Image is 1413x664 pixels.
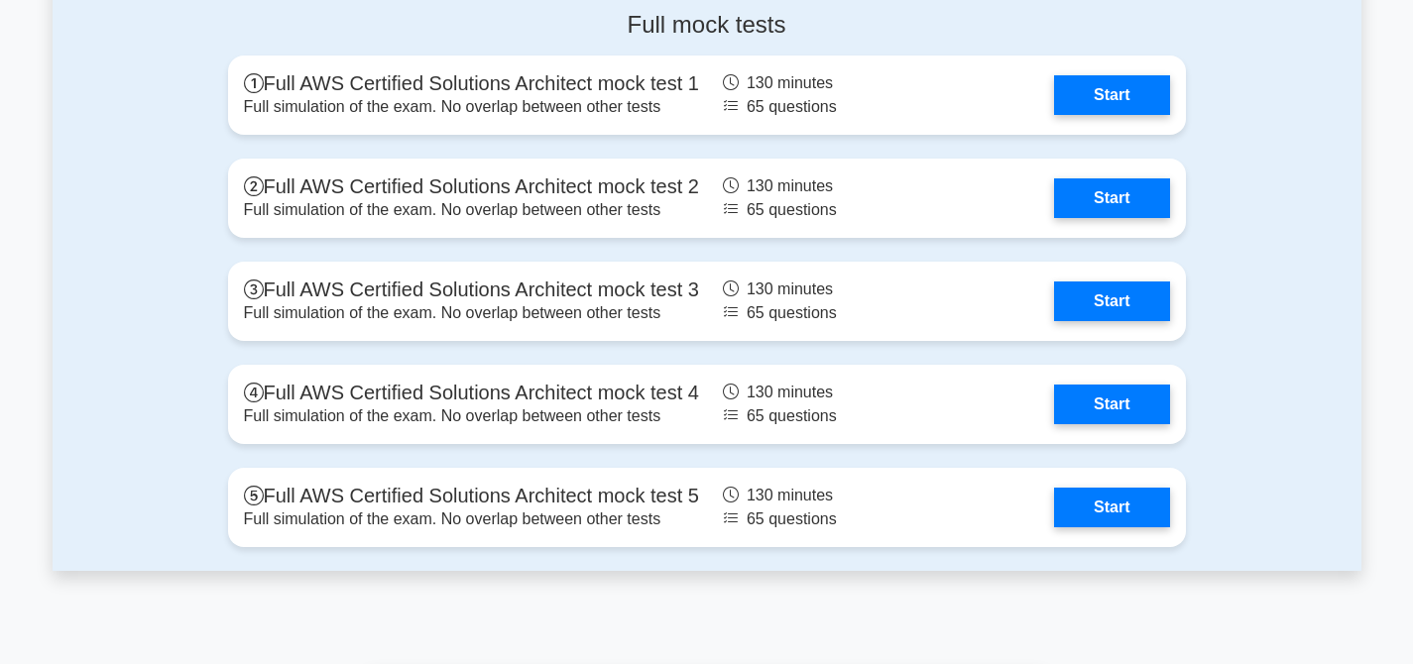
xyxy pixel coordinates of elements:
[228,11,1186,40] h4: Full mock tests
[1054,488,1169,527] a: Start
[1054,281,1169,321] a: Start
[1054,385,1169,424] a: Start
[1054,75,1169,115] a: Start
[1054,178,1169,218] a: Start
